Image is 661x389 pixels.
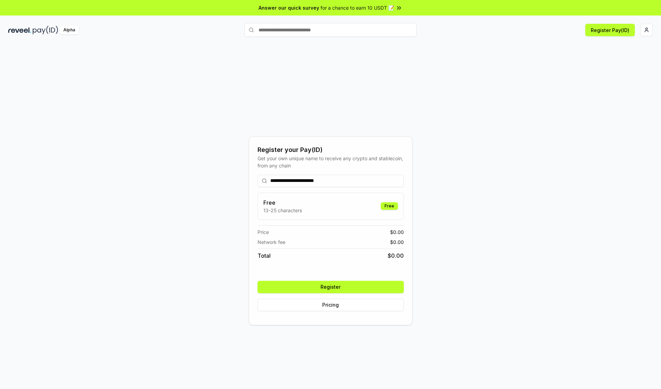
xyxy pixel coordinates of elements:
[381,202,398,210] div: Free
[585,24,635,36] button: Register Pay(ID)
[33,26,58,34] img: pay_id
[258,145,404,155] div: Register your Pay(ID)
[8,26,31,34] img: reveel_dark
[258,228,269,236] span: Price
[60,26,79,34] div: Alpha
[263,207,302,214] p: 13-25 characters
[258,238,285,246] span: Network fee
[258,155,404,169] div: Get your own unique name to receive any crypto and stablecoin, from any chain
[321,4,394,11] span: for a chance to earn 10 USDT 📝
[390,238,404,246] span: $ 0.00
[390,228,404,236] span: $ 0.00
[258,281,404,293] button: Register
[263,198,302,207] h3: Free
[388,252,404,260] span: $ 0.00
[259,4,319,11] span: Answer our quick survey
[258,299,404,311] button: Pricing
[258,252,271,260] span: Total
